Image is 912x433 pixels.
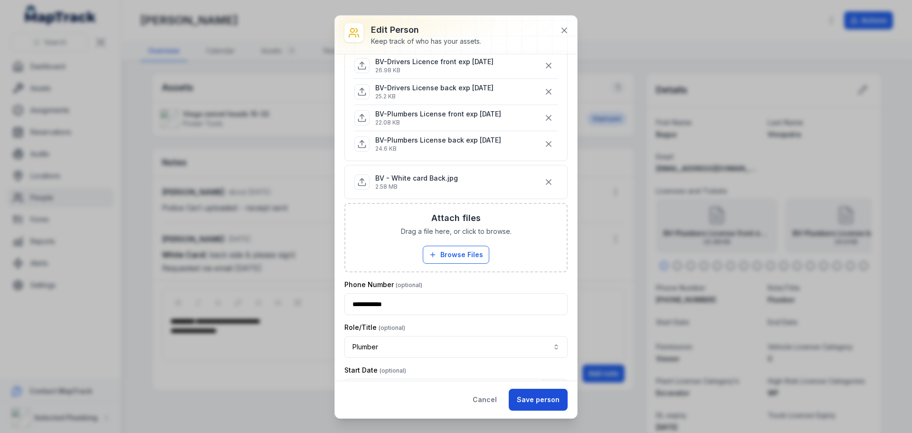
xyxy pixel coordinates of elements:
[375,93,494,100] p: 25.2 KB
[375,183,458,191] p: 2.58 MB
[375,83,494,93] p: BV-Drivers License back exp [DATE]
[375,119,501,126] p: 22.08 KB
[509,389,568,411] button: Save person
[423,246,489,264] button: Browse Files
[371,23,481,37] h3: Edit person
[344,323,405,332] label: Role/Title
[465,389,505,411] button: Cancel
[344,280,422,289] label: Phone Number
[375,67,494,74] p: 26.98 KB
[371,37,481,46] div: Keep track of who has your assets.
[375,57,494,67] p: BV-Drivers Licence front exp [DATE]
[375,173,458,183] p: BV - White card Back.jpg
[375,135,501,145] p: BV-Plumbers License back exp [DATE]
[344,336,568,358] button: Plumber
[375,145,501,153] p: 24.6 KB
[431,212,481,225] h3: Attach files
[401,227,512,236] span: Drag a file here, or click to browse.
[542,379,568,401] button: Calendar
[375,109,501,119] p: BV-Plumbers License front exp [DATE]
[344,366,406,375] label: Start Date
